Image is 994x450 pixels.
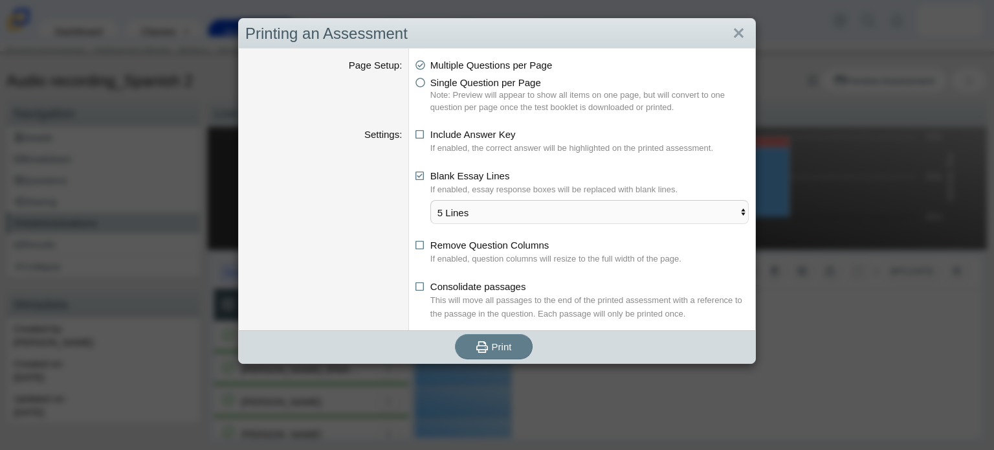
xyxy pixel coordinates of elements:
dfn: This will move all passages to the end of the printed assessment with a reference to the passage ... [430,293,749,321]
dfn: If enabled, essay response boxes will be replaced with blank lines. [430,183,749,196]
dfn: If enabled, question columns will resize to the full width of the page. [430,252,749,265]
label: Settings [364,129,402,140]
a: Close [729,23,749,45]
span: Consolidate passages [430,281,526,292]
span: Single Question per Page [430,77,541,88]
div: Printing an Assessment [239,19,755,49]
span: Multiple Questions per Page [430,60,552,71]
span: Blank Essay Lines [430,170,510,181]
span: Print [492,341,512,352]
button: Print [455,334,533,359]
dfn: If enabled, the correct answer will be highlighted on the printed assessment. [430,141,749,155]
label: Page Setup [349,60,403,71]
dfn: Note: Preview will appear to show all items on one page, but will convert to one question per pag... [430,89,749,113]
span: Remove Question Columns [430,240,549,251]
span: Include Answer Key [430,129,516,140]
